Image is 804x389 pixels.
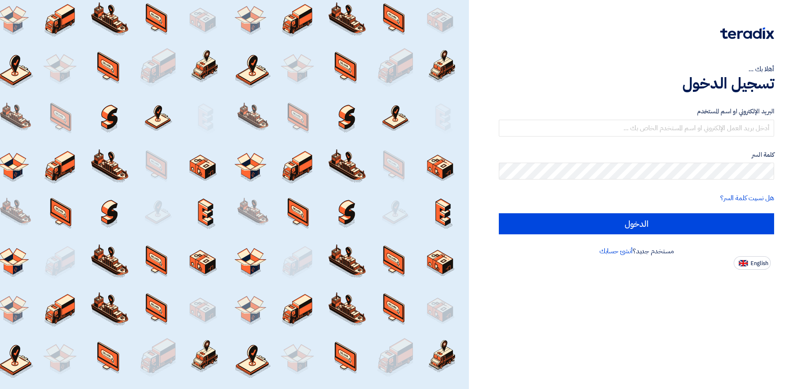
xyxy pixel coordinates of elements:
[599,246,633,256] a: أنشئ حسابك
[499,246,774,256] div: مستخدم جديد؟
[499,74,774,93] h1: تسجيل الدخول
[734,256,771,270] button: English
[499,120,774,137] input: أدخل بريد العمل الإلكتروني او اسم المستخدم الخاص بك ...
[499,150,774,160] label: كلمة السر
[739,260,748,266] img: en-US.png
[720,27,774,39] img: Teradix logo
[720,193,774,203] a: هل نسيت كلمة السر؟
[499,64,774,74] div: أهلا بك ...
[751,260,768,266] span: English
[499,213,774,234] input: الدخول
[499,107,774,116] label: البريد الإلكتروني او اسم المستخدم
